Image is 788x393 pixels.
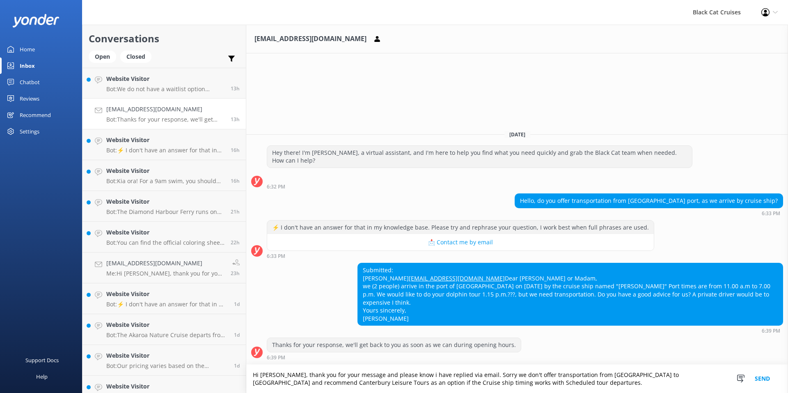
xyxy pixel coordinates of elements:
a: Website VisitorBot:⚡ I don't have an answer for that in my knowledge base. Please try and rephras... [82,129,246,160]
span: Oct 10 2025 11:48pm (UTC +13:00) Pacific/Auckland [234,301,240,308]
h4: Website Visitor [106,320,228,329]
div: Open [89,51,116,63]
div: Support Docs [25,352,59,368]
p: Bot: You can find the official coloring sheet for the 40th anniversary at this link: [URL][DOMAIN... [106,239,224,246]
a: Website VisitorBot:We do not have a waitlist option online, but you can contact the Akaroa office... [82,68,246,99]
button: 📩 Contact me by email [267,234,654,251]
h4: [EMAIL_ADDRESS][DOMAIN_NAME] [106,259,224,268]
button: Send [747,365,778,393]
span: Oct 11 2025 09:46am (UTC +13:00) Pacific/Auckland [231,239,240,246]
h4: Website Visitor [106,228,224,237]
p: Bot: Kia ora! For a 9am swim, you should arrive 15 minutes before the scheduled departure time to... [106,177,224,185]
span: Oct 10 2025 07:52pm (UTC +13:00) Pacific/Auckland [234,331,240,338]
p: Bot: Thanks for your response, we'll get back to you as soon as we can during opening hours. [106,116,224,123]
div: Closed [120,51,151,63]
a: Website VisitorBot:Kia ora! For a 9am swim, you should arrive 15 minutes before the scheduled dep... [82,160,246,191]
span: Oct 11 2025 07:01pm (UTC +13:00) Pacific/Auckland [231,85,240,92]
div: Hey there! I'm [PERSON_NAME], a virtual assistant, and I'm here to help you find what you need qu... [267,146,692,168]
h4: Website Visitor [106,290,228,299]
div: ⚡ I don't have an answer for that in my knowledge base. Please try and rephrase your question, I ... [267,221,654,234]
a: Website VisitorBot:Our pricing varies based on the experience, season, and fare type. Please visi... [82,345,246,376]
a: [EMAIL_ADDRESS][DOMAIN_NAME]Me:Hi [PERSON_NAME], thank you for your message and please know I hav... [82,253,246,283]
h4: Website Visitor [106,136,224,145]
div: Oct 11 2025 06:33pm (UTC +13:00) Pacific/Auckland [267,253,654,259]
div: Oct 11 2025 06:39pm (UTC +13:00) Pacific/Auckland [267,354,521,360]
strong: 6:33 PM [267,254,285,259]
img: yonder-white-logo.png [12,14,60,28]
h4: Website Visitor [106,351,228,360]
p: Bot: The Diamond Harbour Ferry runs on the same schedule year-round. You can check the timetable ... [106,208,224,216]
span: Oct 11 2025 04:14pm (UTC +13:00) Pacific/Auckland [231,177,240,184]
p: Bot: ⚡ I don't have an answer for that in my knowledge base. Please try and rephrase your questio... [106,147,224,154]
span: Oct 11 2025 10:26am (UTC +13:00) Pacific/Auckland [231,208,240,215]
h2: Conversations [89,31,240,46]
div: Home [20,41,35,57]
span: Oct 10 2025 07:02pm (UTC +13:00) Pacific/Auckland [234,362,240,369]
div: Settings [20,123,39,140]
div: Submitted: [PERSON_NAME] Dear [PERSON_NAME] or Madam, we (2 people) arrive in the port of [GEOGRA... [358,263,783,325]
div: Hello, do you offer transportation from [GEOGRAPHIC_DATA] port, as we arrive by cruise ship? [515,194,783,208]
h4: [EMAIL_ADDRESS][DOMAIN_NAME] [106,105,224,114]
p: Bot: ⚡ I don't have an answer for that in my knowledge base. Please try and rephrase your questio... [106,301,228,308]
strong: 6:39 PM [762,329,780,333]
a: Website VisitorBot:You can find the official coloring sheet for the 40th anniversary at this link... [82,222,246,253]
a: [EMAIL_ADDRESS][DOMAIN_NAME] [409,274,505,282]
h3: [EMAIL_ADDRESS][DOMAIN_NAME] [254,34,367,44]
strong: 6:33 PM [762,211,780,216]
h4: Website Visitor [106,166,224,175]
span: [DATE] [504,131,530,138]
p: Bot: The Akaroa Nature Cruise departs from the [GEOGRAPHIC_DATA], [GEOGRAPHIC_DATA], 7520. If you... [106,331,228,339]
div: Oct 11 2025 06:33pm (UTC +13:00) Pacific/Auckland [515,210,783,216]
textarea: Hi [PERSON_NAME], thank you for your message and please know i have replied via email. Sorry we d... [246,365,788,393]
div: Oct 11 2025 06:32pm (UTC +13:00) Pacific/Auckland [267,184,692,189]
div: Oct 11 2025 06:39pm (UTC +13:00) Pacific/Auckland [357,328,783,333]
p: Bot: Our pricing varies based on the experience, season, and fare type. Please visit our website ... [106,362,228,370]
a: Website VisitorBot:⚡ I don't have an answer for that in my knowledge base. Please try and rephras... [82,283,246,314]
a: Closed [120,52,156,61]
a: Website VisitorBot:The Diamond Harbour Ferry runs on the same schedule year-round. You can check ... [82,191,246,222]
strong: 6:39 PM [267,355,285,360]
a: Open [89,52,120,61]
a: [EMAIL_ADDRESS][DOMAIN_NAME]Bot:Thanks for your response, we'll get back to you as soon as we can... [82,99,246,129]
strong: 6:32 PM [267,184,285,189]
div: Inbox [20,57,35,74]
p: Me: Hi [PERSON_NAME], thank you for your message and please know I have emailed this through to y... [106,270,224,277]
div: Thanks for your response, we'll get back to you as soon as we can during opening hours. [267,338,521,352]
a: Website VisitorBot:The Akaroa Nature Cruise departs from the [GEOGRAPHIC_DATA], [GEOGRAPHIC_DATA]... [82,314,246,345]
span: Oct 11 2025 04:22pm (UTC +13:00) Pacific/Auckland [231,147,240,154]
div: Chatbot [20,74,40,90]
div: Reviews [20,90,39,107]
span: Oct 11 2025 06:39pm (UTC +13:00) Pacific/Auckland [231,116,240,123]
span: Oct 11 2025 09:06am (UTC +13:00) Pacific/Auckland [231,270,240,277]
div: Help [36,368,48,385]
h4: Website Visitor [106,74,224,83]
div: Recommend [20,107,51,123]
h4: Website Visitor [106,382,228,391]
p: Bot: We do not have a waitlist option online, but you can contact the Akaroa office, and they may... [106,85,224,93]
h4: Website Visitor [106,197,224,206]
